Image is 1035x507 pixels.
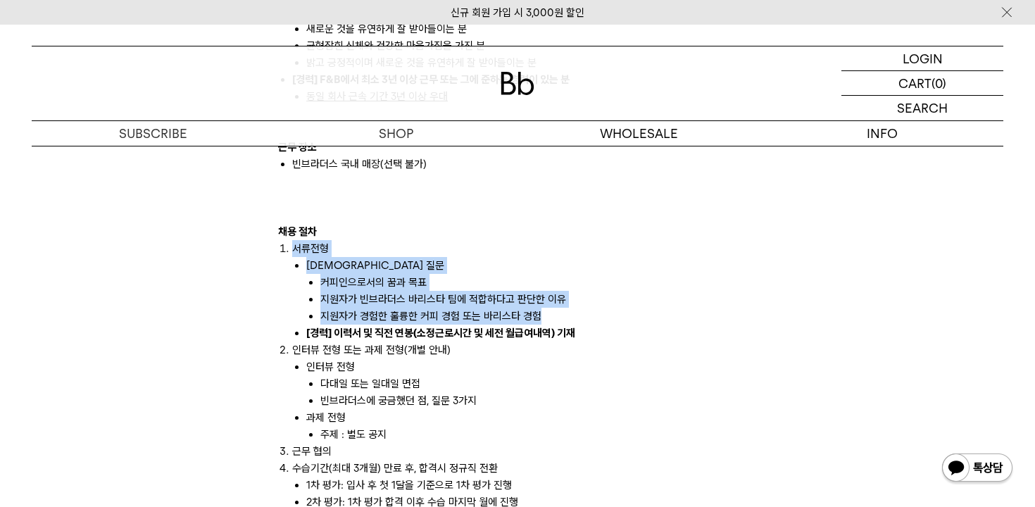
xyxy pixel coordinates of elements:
p: CART [898,71,931,95]
a: SHOP [275,121,517,146]
p: LOGIN [903,46,943,70]
li: 인터뷰 전형 또는 과제 전형(개별 안내) [292,342,757,443]
li: 커피인으로서의 꿈과 목표 [320,274,757,291]
li: 주제 : 별도 공지 [320,426,757,443]
p: WHOLESALE [517,121,760,146]
p: INFO [760,121,1003,146]
b: 채용 절차 [278,225,317,238]
li: 인터뷰 전형 [306,358,757,409]
p: SEARCH [897,96,948,120]
li: 근무 협의 [292,443,757,460]
li: 지원자가 경험한 훌륭한 커피 경험 또는 바리스타 경험 [320,308,757,325]
a: SUBSCRIBE [32,121,275,146]
b: 근무 장소 [278,141,317,154]
b: [경력] 이력서 및 직전 연봉(소정근로시간 및 세전 월급여내역) 기재 [306,327,575,339]
li: 다대일 또는 일대일 면접 [320,375,757,392]
a: CART (0) [841,71,1003,96]
li: 서류전형 [292,240,757,342]
li: 지원자가 빈브라더스 바리스타 팀에 적합하다고 판단한 이유 [320,291,757,308]
li: [DEMOGRAPHIC_DATA] 질문 [306,257,757,325]
a: 신규 회원 가입 시 3,000원 할인 [451,6,584,19]
img: 로고 [501,72,534,95]
img: 카카오톡 채널 1:1 채팅 버튼 [941,452,1014,486]
li: 빈브라더스에 궁금했던 점, 질문 3가지 [320,392,757,409]
li: 빈브라더스 국내 매장(선택 불가) [292,156,757,189]
li: 1차 평가: 입사 후 첫 1달을 기준으로 1차 평가 진행 [306,477,757,494]
a: LOGIN [841,46,1003,71]
li: 과제 전형 [306,409,757,443]
p: (0) [931,71,946,95]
